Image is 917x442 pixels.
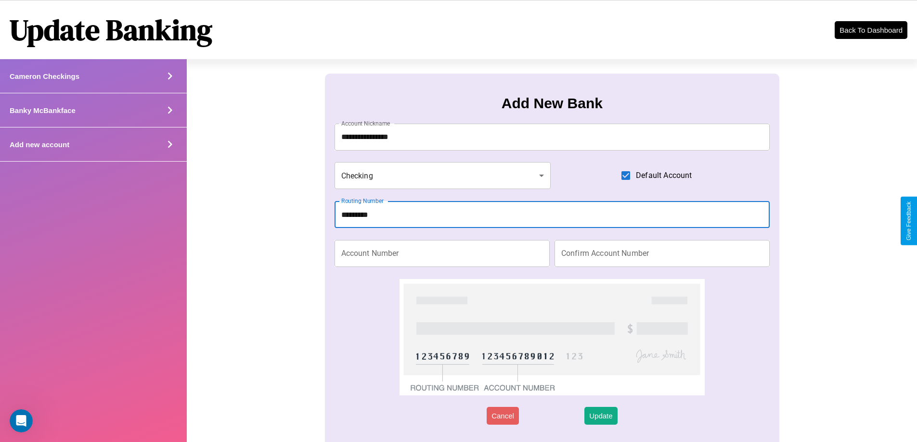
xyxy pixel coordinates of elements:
[10,140,69,149] h4: Add new account
[10,106,76,114] h4: Banky McBankface
[835,21,907,39] button: Back To Dashboard
[487,407,519,425] button: Cancel
[502,95,603,112] h3: Add New Bank
[905,202,912,240] div: Give Feedback
[636,170,692,181] span: Default Account
[341,119,390,127] label: Account Nickname
[10,10,212,50] h1: Update Banking
[335,162,551,189] div: Checking
[10,409,33,432] iframe: Intercom live chat
[10,72,79,80] h4: Cameron Checkings
[341,197,384,205] label: Routing Number
[584,407,617,425] button: Update
[400,279,704,395] img: check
